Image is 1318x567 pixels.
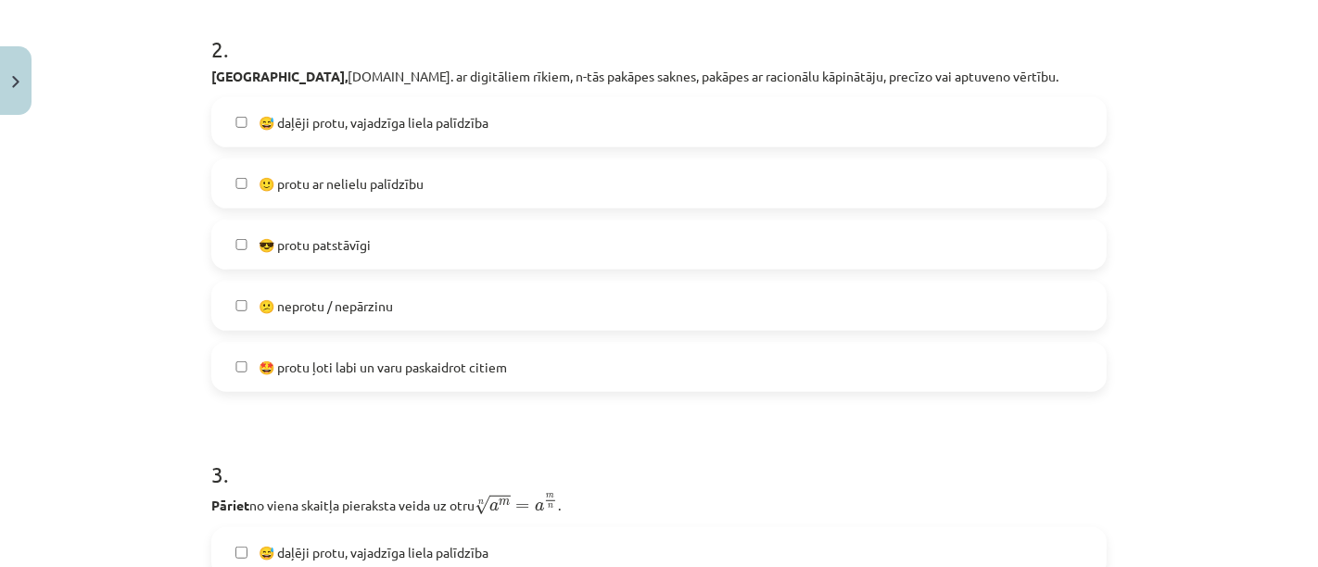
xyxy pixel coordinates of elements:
span: 😅 daļēji protu, vajadzīga liela palīdzība [259,113,488,132]
span: m [546,494,554,498]
span: a [535,502,544,511]
h1: 2 . [211,4,1107,61]
h1: 3 . [211,429,1107,486]
p: no viena skaitļa pieraksta veida uz otru . [211,492,1107,516]
span: n [548,504,553,509]
span: m [499,499,510,506]
img: icon-close-lesson-0947bae3869378f0d4975bcd49f059093ad1ed9edebbc8119c70593378902aed.svg [12,76,19,88]
b: Pāriet [211,497,249,513]
span: 🙂 protu ar nelielu palīdzību [259,174,424,194]
span: 😕 neprotu / nepārzinu [259,296,393,316]
span: 🤩 protu ļoti labi un varu paskaidrot citiem [259,358,507,377]
input: 😕 neprotu / nepārzinu [235,300,247,312]
input: 😅 daļēji protu, vajadzīga liela palīdzība [235,117,247,129]
span: 😎 protu patstāvīgi [259,235,371,255]
input: 🤩 protu ļoti labi un varu paskaidrot citiem [235,361,247,373]
span: 😅 daļēji protu, vajadzīga liela palīdzība [259,543,488,562]
input: 🙂 protu ar nelielu palīdzību [235,178,247,190]
span: √ [475,496,489,515]
p: [DOMAIN_NAME]. ar digitāliem rīkiem, n-tās pakāpes saknes, pakāpes ar racionālu kāpinātāju, precī... [211,67,1107,86]
input: 😅 daļēji protu, vajadzīga liela palīdzība [235,547,247,559]
span: a [489,502,499,511]
span: = [515,503,529,510]
b: [GEOGRAPHIC_DATA], [211,68,348,84]
input: 😎 protu patstāvīgi [235,239,247,251]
